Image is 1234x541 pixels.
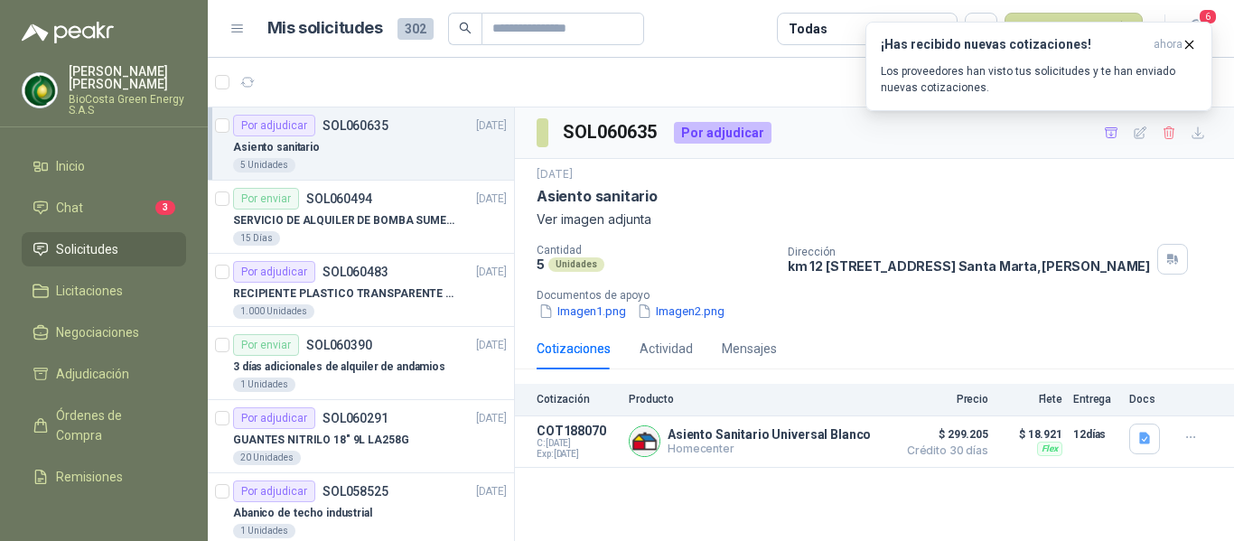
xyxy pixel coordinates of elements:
a: Adjudicación [22,357,186,391]
div: Actividad [640,339,693,359]
p: SERVICIO DE ALQUILER DE BOMBA SUMERGIBLE DE 1 HP [233,212,458,229]
p: [DATE] [476,483,507,500]
p: Homecenter [668,442,871,455]
span: 6 [1198,8,1218,25]
p: SOL060291 [323,412,388,424]
button: 6 [1180,13,1212,45]
p: Asiento sanitario [233,139,320,156]
a: Chat3 [22,191,186,225]
div: Todas [789,19,827,39]
a: Por enviarSOL060494[DATE] SERVICIO DE ALQUILER DE BOMBA SUMERGIBLE DE 1 HP15 Días [208,181,514,254]
a: Inicio [22,149,186,183]
p: [DATE] [476,337,507,354]
span: Exp: [DATE] [537,449,618,460]
span: Licitaciones [56,281,123,301]
p: Asiento sanitario [537,187,658,206]
p: Abanico de techo industrial [233,505,372,522]
p: Ver imagen adjunta [537,210,1212,229]
p: Precio [898,393,988,406]
p: SOL060494 [306,192,372,205]
button: Imagen2.png [635,302,726,321]
div: 1 Unidades [233,524,295,538]
p: RECIPIENTE PLASTICO TRANSPARENTE 500 ML [233,285,458,303]
div: Por adjudicar [233,407,315,429]
span: Negociaciones [56,322,139,342]
h3: SOL060635 [563,118,659,146]
p: Asiento Sanitario Universal Blanco [668,427,871,442]
span: $ 299.205 [898,424,988,445]
span: C: [DATE] [537,438,618,449]
span: Crédito 30 días [898,445,988,456]
img: Logo peakr [22,22,114,43]
a: Por enviarSOL060390[DATE] 3 días adicionales de alquiler de andamios1 Unidades [208,327,514,400]
span: Chat [56,198,83,218]
div: 1.000 Unidades [233,304,314,319]
div: Por adjudicar [674,122,771,144]
p: 5 [537,257,545,272]
div: 5 Unidades [233,158,295,173]
p: SOL060635 [323,119,388,132]
p: Entrega [1073,393,1118,406]
p: 12 días [1073,424,1118,445]
p: [DATE] [476,191,507,208]
span: Órdenes de Compra [56,406,169,445]
span: 3 [155,201,175,215]
p: Flete [999,393,1062,406]
div: 20 Unidades [233,451,301,465]
span: search [459,22,472,34]
a: Negociaciones [22,315,186,350]
div: Mensajes [722,339,777,359]
p: Producto [629,393,887,406]
a: Licitaciones [22,274,186,308]
p: Dirección [788,246,1150,258]
div: Por adjudicar [233,115,315,136]
div: Flex [1037,442,1062,456]
div: Por adjudicar [233,261,315,283]
span: Solicitudes [56,239,118,259]
a: Por adjudicarSOL060483[DATE] RECIPIENTE PLASTICO TRANSPARENTE 500 ML1.000 Unidades [208,254,514,327]
div: Por adjudicar [233,480,315,502]
img: Company Logo [23,73,57,107]
p: GUANTES NITRILO 18" 9L LA258G [233,432,409,449]
p: Documentos de apoyo [537,289,1227,302]
p: [DATE] [476,410,507,427]
p: SOL060390 [306,339,372,351]
a: Órdenes de Compra [22,398,186,452]
button: Nueva solicitud [1005,13,1143,45]
span: Adjudicación [56,364,129,384]
div: Unidades [548,257,604,272]
p: Los proveedores han visto tus solicitudes y te han enviado nuevas cotizaciones. [881,63,1197,96]
img: Company Logo [630,426,659,456]
p: COT188070 [537,424,618,438]
p: 3 días adicionales de alquiler de andamios [233,359,445,376]
div: Por enviar [233,188,299,210]
button: ¡Has recibido nuevas cotizaciones!ahora Los proveedores han visto tus solicitudes y te han enviad... [865,22,1212,111]
p: SOL058525 [323,485,388,498]
a: Solicitudes [22,232,186,266]
p: [DATE] [537,166,573,183]
a: Por adjudicarSOL060635[DATE] Asiento sanitario5 Unidades [208,107,514,181]
span: ahora [1154,37,1183,52]
p: Cotización [537,393,618,406]
p: km 12 [STREET_ADDRESS] Santa Marta , [PERSON_NAME] [788,258,1150,274]
p: [PERSON_NAME] [PERSON_NAME] [69,65,186,90]
h1: Mis solicitudes [267,15,383,42]
p: [DATE] [476,264,507,281]
p: SOL060483 [323,266,388,278]
p: [DATE] [476,117,507,135]
div: Cotizaciones [537,339,611,359]
span: 302 [397,18,434,40]
p: Cantidad [537,244,773,257]
h3: ¡Has recibido nuevas cotizaciones! [881,37,1146,52]
span: Inicio [56,156,85,176]
div: 1 Unidades [233,378,295,392]
p: Docs [1129,393,1165,406]
p: $ 18.921 [999,424,1062,445]
p: BioCosta Green Energy S.A.S [69,94,186,116]
a: Por adjudicarSOL060291[DATE] GUANTES NITRILO 18" 9L LA258G20 Unidades [208,400,514,473]
button: Imagen1.png [537,302,628,321]
div: 15 Días [233,231,280,246]
div: Por enviar [233,334,299,356]
span: Remisiones [56,467,123,487]
a: Remisiones [22,460,186,494]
